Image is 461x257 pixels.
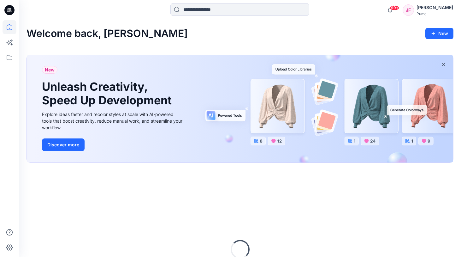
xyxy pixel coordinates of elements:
div: [PERSON_NAME] [417,4,453,11]
button: New [425,28,453,39]
button: Discover more [42,138,85,151]
span: 99+ [390,5,399,10]
div: Explore ideas faster and recolor styles at scale with AI-powered tools that boost creativity, red... [42,111,184,131]
h2: Welcome back, [PERSON_NAME] [27,28,188,40]
div: JF [403,4,414,16]
div: Puma [417,11,453,16]
span: New [45,66,55,74]
h1: Unleash Creativity, Speed Up Development [42,80,174,107]
a: Discover more [42,138,184,151]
